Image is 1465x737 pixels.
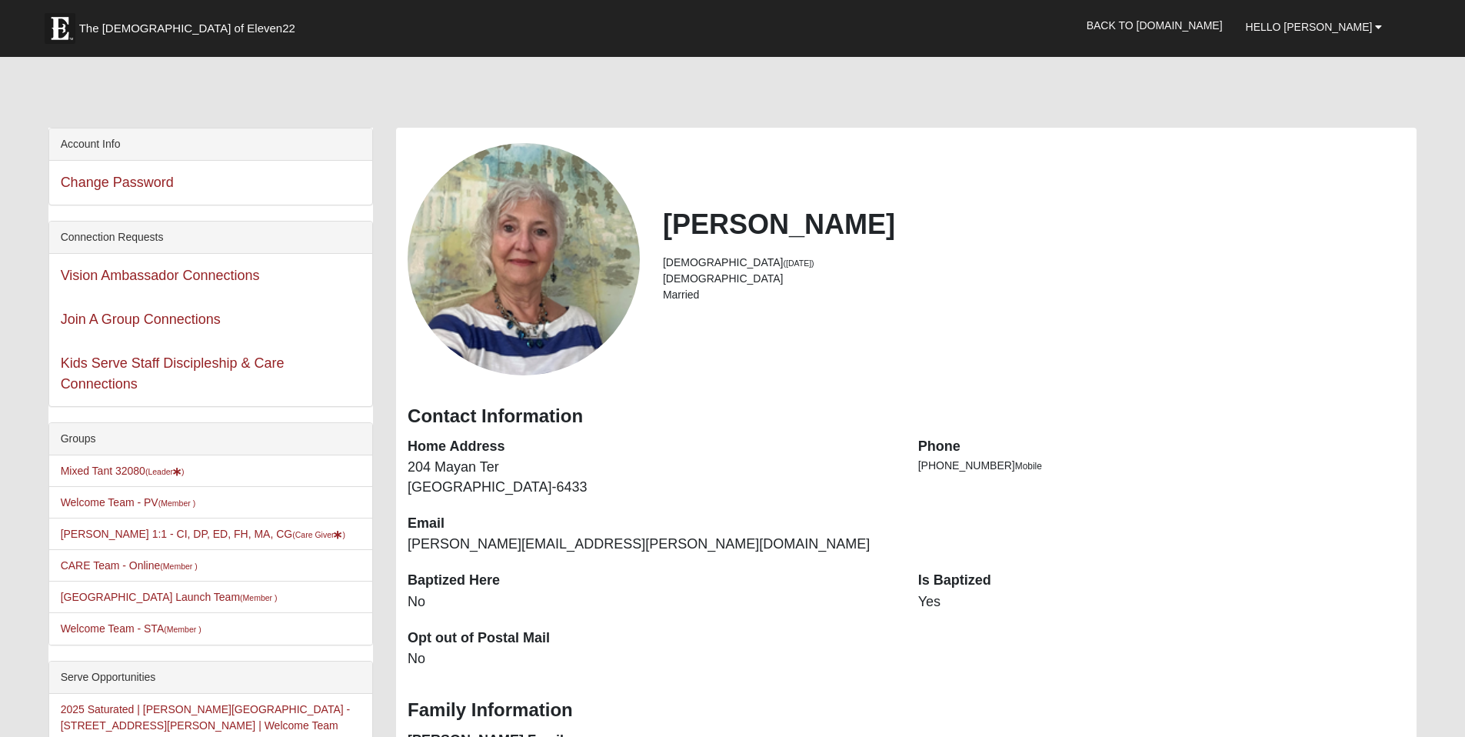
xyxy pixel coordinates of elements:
[61,175,174,190] a: Change Password
[408,592,895,612] dd: No
[1234,8,1394,46] a: Hello [PERSON_NAME]
[61,559,198,572] a: CARE Team - Online(Member )
[663,255,1405,271] li: [DEMOGRAPHIC_DATA]
[145,467,185,476] small: (Leader )
[61,268,260,283] a: Vision Ambassador Connections
[61,465,185,477] a: Mixed Tant 32080(Leader)
[160,562,197,571] small: (Member )
[37,5,345,44] a: The [DEMOGRAPHIC_DATA] of Eleven22
[61,355,285,392] a: Kids Serve Staff Discipleship & Care Connections
[663,287,1405,303] li: Married
[61,591,278,603] a: [GEOGRAPHIC_DATA] Launch Team(Member )
[49,222,372,254] div: Connection Requests
[79,21,295,36] span: The [DEMOGRAPHIC_DATA] of Eleven22
[45,13,75,44] img: Eleven22 logo
[408,571,895,591] dt: Baptized Here
[408,405,1405,428] h3: Contact Information
[408,437,895,457] dt: Home Address
[918,592,1406,612] dd: Yes
[784,258,814,268] small: ([DATE])
[408,143,640,375] a: View Fullsize Photo
[49,662,372,694] div: Serve Opportunities
[61,528,345,540] a: [PERSON_NAME] 1:1 - CI, DP, ED, FH, MA, CG(Care Giver)
[663,271,1405,287] li: [DEMOGRAPHIC_DATA]
[408,649,895,669] dd: No
[918,437,1406,457] dt: Phone
[164,625,201,634] small: (Member )
[1015,461,1042,472] span: Mobile
[61,312,221,327] a: Join A Group Connections
[49,423,372,455] div: Groups
[1246,21,1373,33] span: Hello [PERSON_NAME]
[49,128,372,161] div: Account Info
[158,499,195,508] small: (Member )
[408,458,895,497] dd: 204 Mayan Ter [GEOGRAPHIC_DATA]-6433
[292,530,345,539] small: (Care Giver )
[240,593,277,602] small: (Member )
[918,571,1406,591] dt: Is Baptized
[663,208,1405,241] h2: [PERSON_NAME]
[408,629,895,649] dt: Opt out of Postal Mail
[408,514,895,534] dt: Email
[61,622,201,635] a: Welcome Team - STA(Member )
[408,535,895,555] dd: [PERSON_NAME][EMAIL_ADDRESS][PERSON_NAME][DOMAIN_NAME]
[1075,6,1234,45] a: Back to [DOMAIN_NAME]
[918,458,1406,474] li: [PHONE_NUMBER]
[61,496,196,509] a: Welcome Team - PV(Member )
[408,699,1405,722] h3: Family Information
